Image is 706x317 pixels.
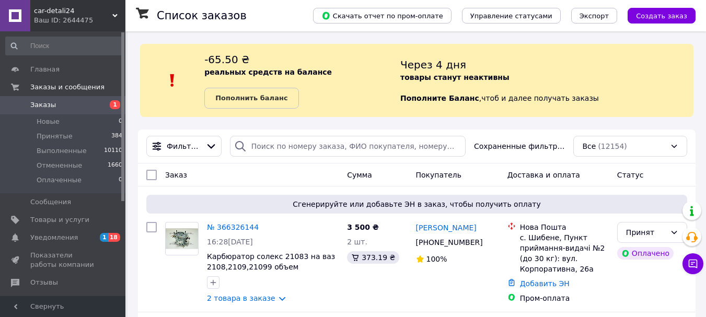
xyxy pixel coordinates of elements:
input: Поиск [5,37,123,55]
a: Пополнить баланс [204,88,298,109]
div: Пром-оплата [520,293,609,303]
span: 2 шт. [347,238,367,246]
span: Управление статусами [470,12,552,20]
span: Через 4 дня [400,58,466,71]
span: Покупатель [416,171,462,179]
span: Сохраненные фильтры: [474,141,565,151]
b: Пополнить баланс [215,94,287,102]
span: Скачать отчет по пром-оплате [321,11,443,20]
b: реальных средств на балансе [204,68,332,76]
a: № 366326144 [207,223,259,231]
a: Карбюратор солекс 21083 на ваз 2108,2109,21099 объем двигателя 1,5 л. [207,252,335,281]
span: Оплаченные [37,175,82,185]
span: 1660 [108,161,122,170]
div: Принят [626,227,666,238]
b: товары станут неактивны [400,73,509,81]
span: 10110 [104,146,122,156]
span: Показатели работы компании [30,251,97,269]
span: Отмененные [37,161,82,170]
span: Товары и услуги [30,215,89,225]
h1: Список заказов [157,9,247,22]
span: Новые [37,117,60,126]
a: Фото товару [165,222,199,255]
div: Нова Пошта [520,222,609,232]
span: 384 [111,132,122,141]
span: Заказы [30,100,56,110]
button: Управление статусами [462,8,561,24]
b: Пополните Баланс [400,94,479,102]
span: (12154) [598,142,627,150]
div: Ваш ID: 2644475 [34,16,125,25]
span: [PHONE_NUMBER] [416,238,483,246]
span: Заказы и сообщения [30,83,105,92]
div: с. Шибене, Пункт приймання-видачі №2 (до 30 кг): вул. Корпоративна, 26а [520,232,609,274]
span: 1 [110,100,120,109]
button: Скачать отчет по пром-оплате [313,8,452,24]
span: Сгенерируйте или добавьте ЭН в заказ, чтобы получить оплату [151,199,683,209]
span: 0 [119,175,122,185]
span: 0 [119,117,122,126]
span: Все [582,141,596,151]
span: 3 500 ₴ [347,223,379,231]
span: Статус [617,171,644,179]
span: Создать заказ [636,12,687,20]
span: Принятые [37,132,73,141]
span: Главная [30,65,60,74]
a: [PERSON_NAME] [416,222,477,233]
span: 16:28[DATE] [207,238,253,246]
span: 18 [108,233,120,242]
input: Поиск по номеру заказа, ФИО покупателя, номеру телефона, Email, номеру накладной [230,136,466,157]
span: car-detali24 [34,6,112,16]
img: Фото товару [166,228,198,250]
div: 373.19 ₴ [347,251,399,264]
span: Выполненные [37,146,87,156]
div: , чтоб и далее получать заказы [400,52,693,109]
div: Оплачено [617,247,674,260]
span: -65.50 ₴ [204,53,249,66]
span: 1 [100,233,108,242]
span: Фильтры [167,141,201,151]
button: Экспорт [571,8,617,24]
span: Заказ [165,171,187,179]
button: Создать заказ [628,8,696,24]
a: Создать заказ [617,11,696,19]
a: 2 товара в заказе [207,294,275,302]
a: Добавить ЭН [520,279,570,288]
img: :exclamation: [165,73,180,88]
span: Доставка и оплата [507,171,580,179]
span: Экспорт [580,12,609,20]
span: Сообщения [30,197,71,207]
span: 100% [426,255,447,263]
span: Сумма [347,171,372,179]
span: Отзывы [30,278,58,287]
button: Чат с покупателем [682,253,703,274]
span: Уведомления [30,233,78,242]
